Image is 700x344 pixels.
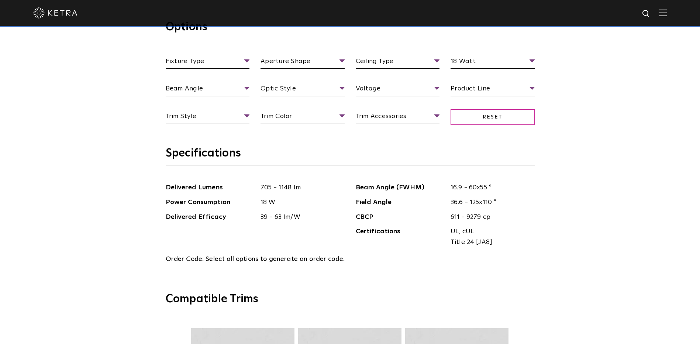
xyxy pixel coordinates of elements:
span: Beam Angle (FWHM) [356,182,445,193]
span: Power Consumption [166,197,255,208]
span: 36.6 - 125x110 ° [445,197,535,208]
img: ketra-logo-2019-white [33,7,77,18]
span: Trim Style [166,111,250,124]
span: Order Code: [166,256,204,262]
span: 705 - 1148 lm [255,182,345,193]
span: Trim Color [261,111,345,124]
span: Ceiling Type [356,56,440,69]
span: Delivered Efficacy [166,212,255,223]
span: 611 - 9279 cp [445,212,535,223]
span: 18 Watt [451,56,535,69]
span: 39 - 63 lm/W [255,212,345,223]
img: Hamburger%20Nav.svg [659,9,667,16]
span: Field Angle [356,197,445,208]
h3: Options [166,20,535,39]
span: Voltage [356,83,440,96]
span: Select all options to generate an order code. [206,256,345,262]
span: Reset [451,109,535,125]
span: Product Line [451,83,535,96]
span: Trim Accessories [356,111,440,124]
span: Beam Angle [166,83,250,96]
span: Title 24 [JA8] [451,237,529,248]
span: Certifications [356,226,445,248]
span: Aperture Shape [261,56,345,69]
span: 16.9 - 60x55 ° [445,182,535,193]
h3: Compatible Trims [166,292,535,311]
span: 18 W [255,197,345,208]
span: CBCP [356,212,445,223]
h3: Specifications [166,146,535,165]
span: Delivered Lumens [166,182,255,193]
img: search icon [642,9,651,18]
span: UL, cUL [451,226,529,237]
span: Optic Style [261,83,345,96]
span: Fixture Type [166,56,250,69]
